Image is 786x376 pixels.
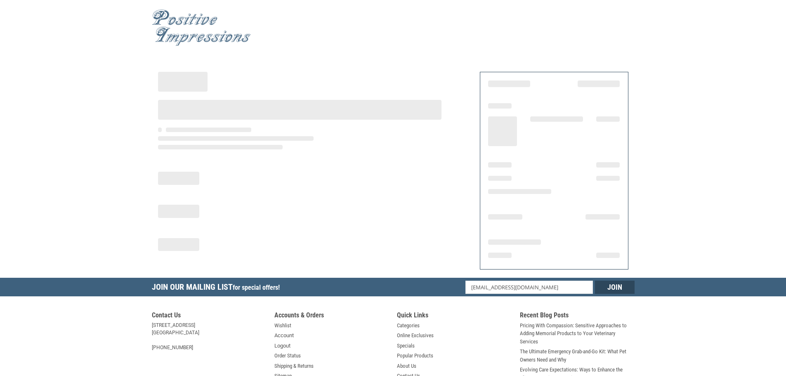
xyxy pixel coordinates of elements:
[274,311,389,322] h5: Accounts & Orders
[595,281,635,294] input: Join
[274,331,294,340] a: Account
[152,9,251,46] img: Positive Impressions
[274,322,291,330] a: Wishlist
[397,342,415,350] a: Specials
[152,311,267,322] h5: Contact Us
[233,284,280,291] span: for special offers!
[397,362,416,370] a: About Us
[520,348,635,364] a: The Ultimate Emergency Grab-and-Go Kit: What Pet Owners Need and Why
[397,331,434,340] a: Online Exclusives
[274,352,301,360] a: Order Status
[520,322,635,346] a: Pricing With Compassion: Sensitive Approaches to Adding Memorial Products to Your Veterinary Serv...
[274,342,290,350] a: Logout
[465,281,593,294] input: Email
[397,352,433,360] a: Popular Products
[520,311,635,322] h5: Recent Blog Posts
[397,322,420,330] a: Categories
[152,322,267,351] address: [STREET_ADDRESS] [GEOGRAPHIC_DATA] [PHONE_NUMBER]
[274,362,314,370] a: Shipping & Returns
[152,278,284,299] h5: Join Our Mailing List
[397,311,512,322] h5: Quick Links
